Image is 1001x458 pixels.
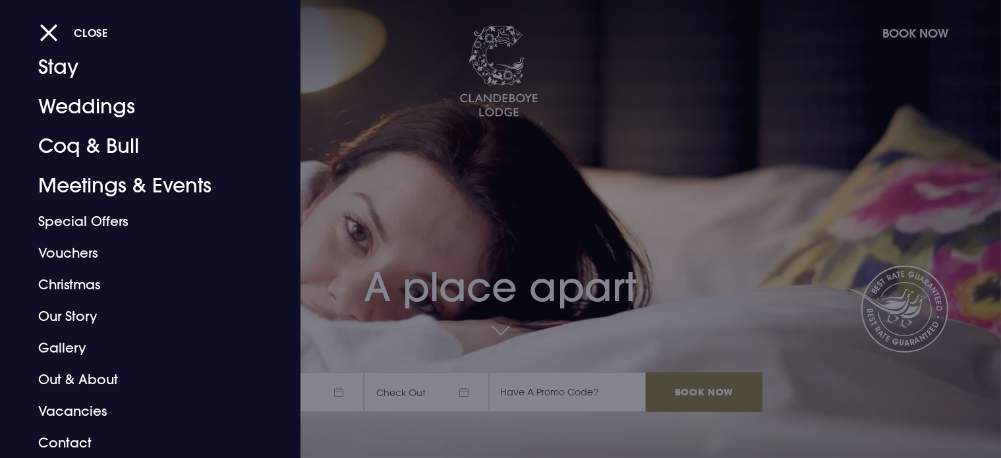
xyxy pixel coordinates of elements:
[74,26,108,40] span: Close
[38,364,246,395] a: Out & About
[38,237,246,269] a: Vouchers
[38,87,246,127] a: Weddings
[38,332,246,364] a: Gallery
[38,47,246,87] a: Stay
[38,127,246,166] a: Coq & Bull
[38,206,246,237] a: Special Offers
[38,301,246,332] a: Our Story
[38,269,246,301] a: Christmas
[40,19,108,46] button: Close
[38,395,246,427] a: Vacancies
[38,166,246,206] a: Meetings & Events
